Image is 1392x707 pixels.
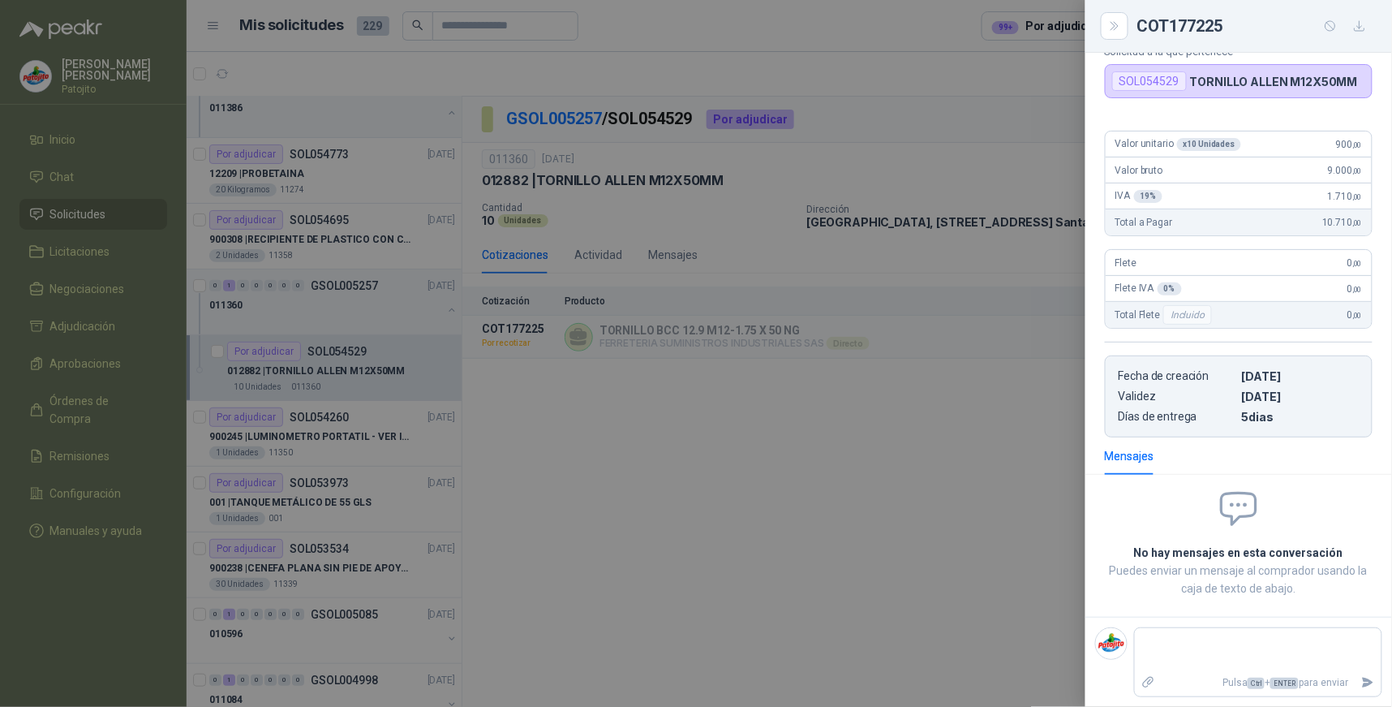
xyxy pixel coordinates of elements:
span: ,00 [1352,311,1362,320]
span: ,00 [1352,285,1362,294]
label: Adjuntar archivos [1135,669,1162,697]
h2: No hay mensajes en esta conversación [1105,544,1373,562]
span: ,00 [1352,166,1362,175]
span: 0 [1347,283,1362,295]
button: Close [1105,16,1124,36]
span: 900 [1336,139,1362,150]
div: x 10 Unidades [1177,138,1241,151]
span: ,00 [1352,218,1362,227]
span: Flete [1115,257,1136,269]
p: TORNILLO ALLEN M12X50MM [1190,75,1358,88]
span: 9.000 [1328,165,1362,176]
span: 0 [1347,257,1362,269]
p: [DATE] [1242,390,1359,403]
img: Company Logo [1096,628,1127,659]
span: ,00 [1352,192,1362,201]
div: SOL054529 [1112,71,1187,91]
p: 5 dias [1242,410,1359,424]
span: 1.710 [1328,191,1362,202]
span: Valor unitario [1115,138,1241,151]
span: 0 [1347,309,1362,321]
div: Mensajes [1105,447,1154,465]
div: 19 % [1134,190,1163,203]
span: 10.710 [1322,217,1362,228]
span: ENTER [1270,678,1299,689]
span: Total Flete [1115,305,1215,325]
div: Incluido [1163,305,1212,325]
span: ,00 [1352,259,1362,268]
span: Ctrl [1248,678,1265,689]
div: 0 % [1158,282,1182,295]
span: Valor bruto [1115,165,1162,176]
p: Puedes enviar un mensaje al comprador usando la caja de texto de abajo. [1105,562,1373,597]
p: [DATE] [1242,369,1359,383]
p: Validez [1119,390,1235,403]
p: Fecha de creación [1119,369,1235,383]
span: Flete IVA [1115,282,1182,295]
span: Total a Pagar [1115,217,1172,228]
p: Pulsa + para enviar [1162,669,1355,697]
button: Enviar [1355,669,1381,697]
p: Días de entrega [1119,410,1235,424]
div: COT177225 [1137,13,1373,39]
span: ,00 [1352,140,1362,149]
span: IVA [1115,190,1162,203]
